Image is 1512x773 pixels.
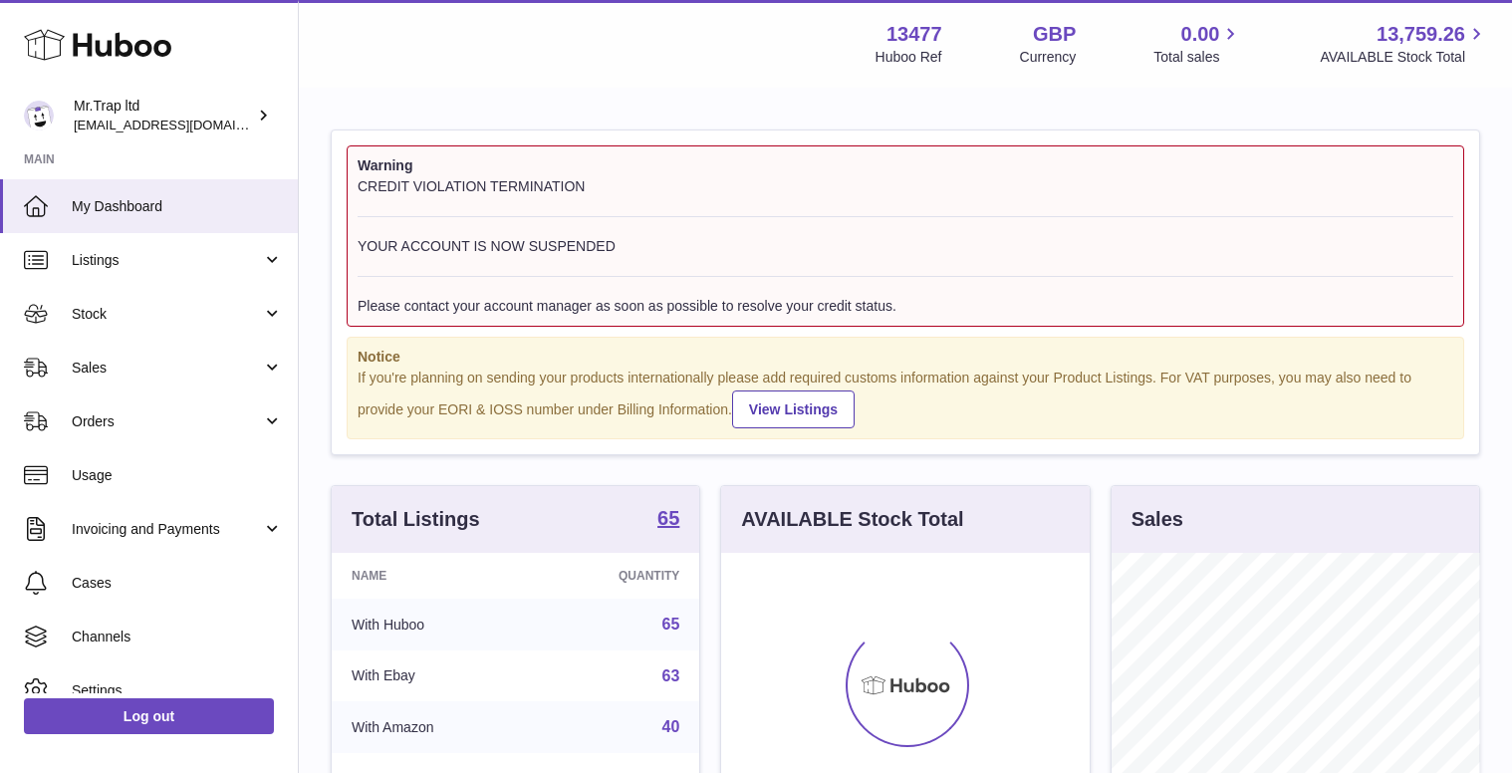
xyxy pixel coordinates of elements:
th: Name [332,553,533,599]
td: With Amazon [332,701,533,753]
td: With Ebay [332,650,533,702]
td: With Huboo [332,599,533,650]
span: Channels [72,628,283,646]
span: 13,759.26 [1377,21,1465,48]
h3: AVAILABLE Stock Total [741,506,963,533]
div: Mr.Trap ltd [74,97,253,134]
span: My Dashboard [72,197,283,216]
a: 13,759.26 AVAILABLE Stock Total [1320,21,1488,67]
strong: Warning [358,156,1453,175]
a: 0.00 Total sales [1153,21,1242,67]
div: Currency [1020,48,1077,67]
strong: Notice [358,348,1453,367]
a: 40 [662,718,680,735]
span: Orders [72,412,262,431]
strong: GBP [1033,21,1076,48]
span: Stock [72,305,262,324]
span: AVAILABLE Stock Total [1320,48,1488,67]
span: Invoicing and Payments [72,520,262,539]
div: If you're planning on sending your products internationally please add required customs informati... [358,369,1453,428]
strong: 13477 [886,21,942,48]
div: CREDIT VIOLATION TERMINATION YOUR ACCOUNT IS NOW SUSPENDED Please contact your account manager as... [358,177,1453,316]
span: Listings [72,251,262,270]
div: Huboo Ref [876,48,942,67]
a: 65 [657,508,679,532]
a: View Listings [732,390,855,428]
h3: Total Listings [352,506,480,533]
span: Settings [72,681,283,700]
span: 0.00 [1181,21,1220,48]
h3: Sales [1132,506,1183,533]
span: Sales [72,359,262,378]
img: office@grabacz.eu [24,101,54,130]
span: Cases [72,574,283,593]
strong: 65 [657,508,679,528]
a: 63 [662,667,680,684]
span: Total sales [1153,48,1242,67]
span: [EMAIL_ADDRESS][DOMAIN_NAME] [74,117,293,132]
span: Usage [72,466,283,485]
th: Quantity [533,553,699,599]
a: 65 [662,616,680,633]
a: Log out [24,698,274,734]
